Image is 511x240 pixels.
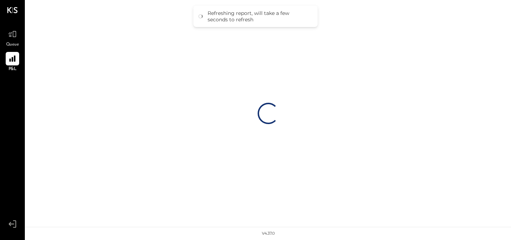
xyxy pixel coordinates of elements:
div: Refreshing report, will take a few seconds to refresh [208,10,311,23]
a: Queue [0,27,24,48]
a: P&L [0,52,24,73]
span: P&L [9,66,17,73]
span: Queue [6,42,19,48]
div: v 4.37.0 [262,231,275,236]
